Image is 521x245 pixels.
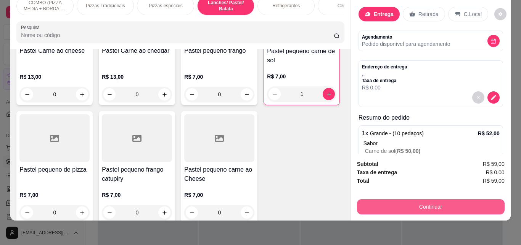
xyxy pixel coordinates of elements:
[357,169,397,175] strong: Taxa de entrega
[397,148,421,154] span: R$ 50,00 )
[370,130,424,136] span: Grande - (10 pedaços)
[362,129,424,138] p: 1 x
[102,73,172,81] p: R$ 13,00
[357,178,369,184] strong: Total
[494,8,507,20] button: decrease-product-quantity
[362,78,407,84] p: Taxa de entrega
[102,191,172,199] p: R$ 7,00
[186,206,198,219] button: decrease-product-quantity
[103,206,116,219] button: decrease-product-quantity
[184,73,254,81] p: R$ 7,00
[267,47,336,65] h4: Pastel pequeno carne de sol
[19,165,90,174] h4: Pastel pequeno de pizza
[418,10,439,18] p: Retirada
[486,168,505,177] span: R$ 0,00
[362,64,407,70] p: Endereço de entrega
[19,73,90,81] p: R$ 13,00
[76,206,88,219] button: increase-product-quantity
[102,46,172,55] h4: Pastel Carne ao cheddar
[323,88,335,100] button: increase-product-quantity
[21,24,42,31] label: Pesquisa
[21,31,334,39] input: Pesquisa
[241,88,253,101] button: increase-product-quantity
[478,130,500,137] p: R$ 52,00
[362,84,407,91] p: R$ 0,00
[241,206,253,219] button: increase-product-quantity
[464,10,482,18] p: C.Local
[86,3,125,9] p: Pizzas Tradicionais
[362,34,450,40] p: Agendamento
[19,46,90,55] h4: Pastel Carne ao cheese
[338,3,355,9] p: Cervejas
[21,88,33,101] button: decrease-product-quantity
[483,160,505,168] span: R$ 59,00
[472,91,484,104] button: decrease-product-quantity
[184,46,254,55] h4: Pastel pequeno frango
[362,70,407,78] p: , ,
[158,206,170,219] button: increase-product-quantity
[186,88,198,101] button: decrease-product-quantity
[76,88,88,101] button: increase-product-quantity
[359,113,503,122] p: Resumo do pedido
[483,177,505,185] span: R$ 59,00
[103,88,116,101] button: decrease-product-quantity
[267,73,336,80] p: R$ 7,00
[357,161,378,167] strong: Subtotal
[21,206,33,219] button: decrease-product-quantity
[357,199,505,214] button: Continuar
[269,88,281,100] button: decrease-product-quantity
[487,35,500,47] button: decrease-product-quantity
[374,10,394,18] p: Entrega
[149,3,183,9] p: Pizzas especiais
[363,140,500,147] div: Sabor
[362,40,450,48] p: Pedido disponível para agendamento
[19,191,90,199] p: R$ 7,00
[158,88,170,101] button: increase-product-quantity
[365,147,500,155] p: Carne de sol (
[184,191,254,199] p: R$ 7,00
[272,3,300,9] p: Refrigerantes
[487,91,500,104] button: decrease-product-quantity
[184,165,254,183] h4: Pastel pequeno carne ao Cheese
[102,165,172,183] h4: Pastel pequeno frango catupiry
